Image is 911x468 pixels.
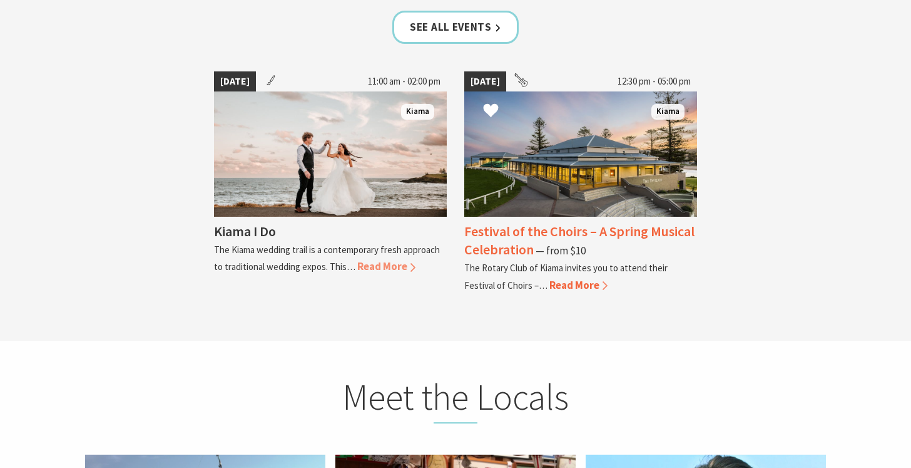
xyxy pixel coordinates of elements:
span: [DATE] [464,71,506,91]
span: Kiama [651,104,685,120]
a: [DATE] 12:30 pm - 05:00 pm 2023 Festival of Choirs at the Kiama Pavilion Kiama Festival of the Ch... [464,71,697,293]
img: 2023 Festival of Choirs at the Kiama Pavilion [464,91,697,217]
span: ⁠— from $10 [536,244,586,257]
button: Click to Favourite Festival of the Choirs – A Spring Musical Celebration [471,90,511,133]
p: The Kiama wedding trail is a contemporary fresh approach to traditional wedding expos. This… [214,244,440,273]
h2: Meet the Locals [210,375,701,424]
span: Kiama [401,104,434,120]
img: Bride and Groom [214,91,447,217]
span: [DATE] [214,71,256,91]
span: Read More [549,278,608,292]
p: The Rotary Club of Kiama invites you to attend their Festival of Choirs –… [464,262,668,291]
span: 12:30 pm - 05:00 pm [611,71,697,91]
span: Read More [357,259,415,273]
h4: Kiama I Do [214,222,276,240]
a: [DATE] 11:00 am - 02:00 pm Bride and Groom Kiama Kiama I Do The Kiama wedding trail is a contempo... [214,71,447,293]
h4: Festival of the Choirs – A Spring Musical Celebration [464,222,695,258]
a: See all Events [392,11,519,44]
span: 11:00 am - 02:00 pm [362,71,447,91]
